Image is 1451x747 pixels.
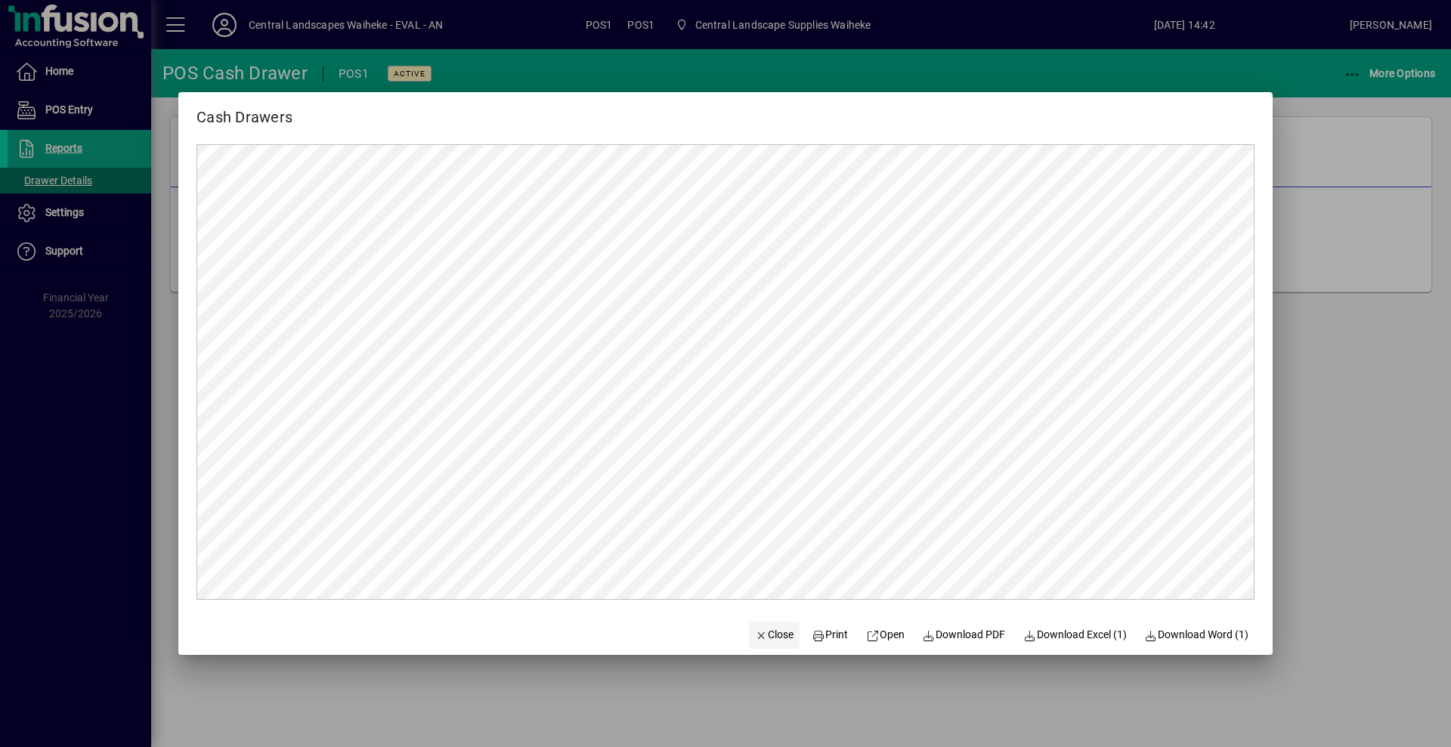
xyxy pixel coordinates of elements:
span: Open [866,627,905,643]
button: Download Excel (1) [1017,622,1133,649]
span: Download PDF [923,627,1006,643]
button: Print [806,622,854,649]
span: Download Excel (1) [1023,627,1127,643]
button: Download Word (1) [1139,622,1255,649]
span: Print [812,627,848,643]
span: Close [755,627,794,643]
a: Open [860,622,911,649]
span: Download Word (1) [1145,627,1249,643]
a: Download PDF [917,622,1012,649]
button: Close [749,622,800,649]
h2: Cash Drawers [178,92,311,129]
